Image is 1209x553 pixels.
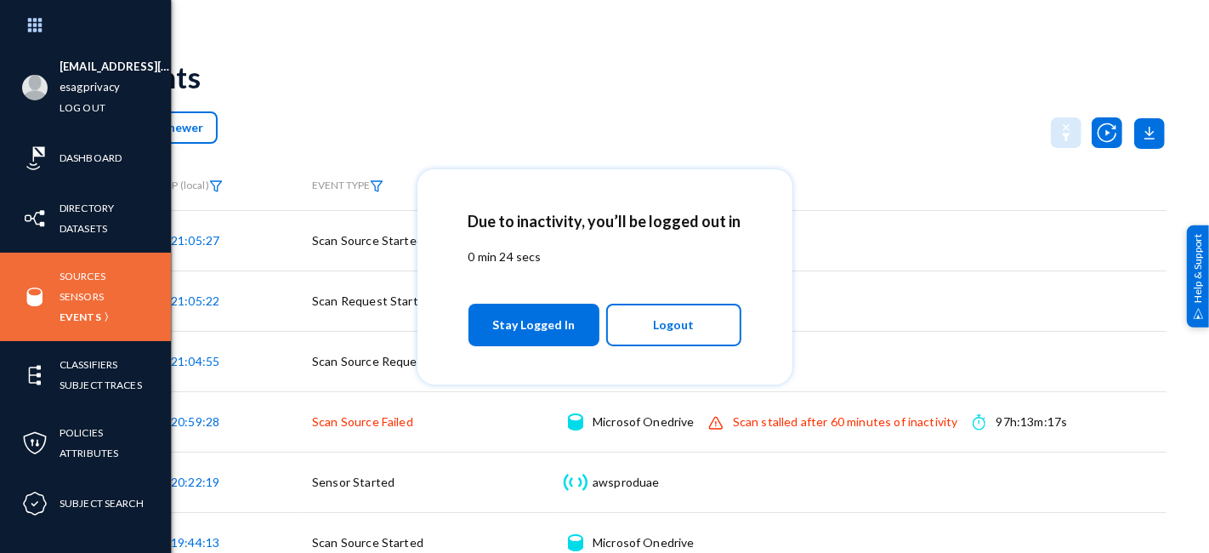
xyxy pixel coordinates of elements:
[606,304,741,346] button: Logout
[468,248,741,265] p: 0 min 24 secs
[653,311,694,339] span: Logout
[492,310,575,340] span: Stay Logged In
[468,212,741,231] h2: Due to inactivity, you’ll be logged out in
[468,304,600,346] button: Stay Logged In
